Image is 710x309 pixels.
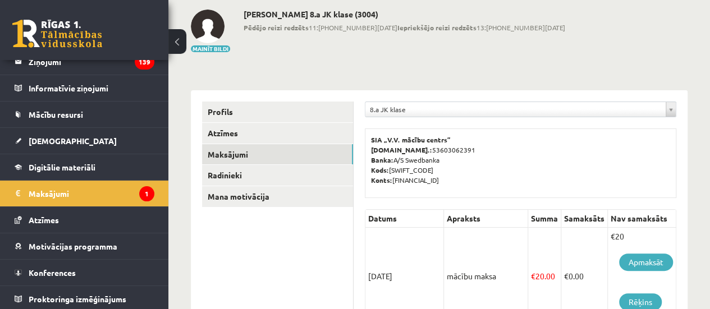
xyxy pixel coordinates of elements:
p: 53603062391 A/S Swedbanka [SWIFT_CODE] [FINANCIAL_ID] [371,135,670,185]
span: Motivācijas programma [29,241,117,251]
th: Samaksāts [561,210,608,228]
a: 8.a JK klase [365,102,676,117]
a: Atzīmes [202,123,353,144]
span: Proktoringa izmēģinājums [29,294,126,304]
a: Konferences [15,260,154,285]
span: € [531,271,535,281]
img: Andrejs Kalmikovs [191,10,225,43]
th: Apraksts [444,210,528,228]
legend: Maksājumi [29,181,154,206]
b: Banka: [371,155,393,164]
span: 11:[PHONE_NUMBER][DATE] 13:[PHONE_NUMBER][DATE] [244,22,565,33]
span: Mācību resursi [29,109,83,119]
a: Maksājumi1 [15,181,154,206]
a: [DEMOGRAPHIC_DATA] [15,128,154,154]
b: Pēdējo reizi redzēts [244,23,309,32]
legend: Ziņojumi [29,49,154,75]
b: SIA „V.V. mācību centrs” [371,135,451,144]
span: Digitālie materiāli [29,162,95,172]
a: Digitālie materiāli [15,154,154,180]
i: 139 [135,54,154,70]
b: Kods: [371,165,389,174]
span: [DEMOGRAPHIC_DATA] [29,136,117,146]
span: € [564,271,569,281]
a: Apmaksāt [619,253,673,271]
span: 8.a JK klase [370,102,661,117]
a: Radinieki [202,165,353,186]
th: Datums [365,210,444,228]
a: Mana motivācija [202,186,353,207]
b: Konts: [371,176,392,185]
th: Nav samaksāts [608,210,676,228]
legend: Informatīvie ziņojumi [29,75,154,101]
a: Maksājumi [202,144,353,165]
span: Atzīmes [29,215,59,225]
a: Ziņojumi139 [15,49,154,75]
i: 1 [139,186,154,201]
th: Summa [528,210,561,228]
h2: [PERSON_NAME] 8.a JK klase (3004) [244,10,565,19]
a: Atzīmes [15,207,154,233]
b: Iepriekšējo reizi redzēts [397,23,477,32]
a: Profils [202,102,353,122]
a: Rīgas 1. Tālmācības vidusskola [12,20,102,48]
a: Mācību resursi [15,102,154,127]
a: Motivācijas programma [15,233,154,259]
button: Mainīt bildi [191,45,230,52]
b: [DOMAIN_NAME].: [371,145,432,154]
a: Informatīvie ziņojumi [15,75,154,101]
span: Konferences [29,268,76,278]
